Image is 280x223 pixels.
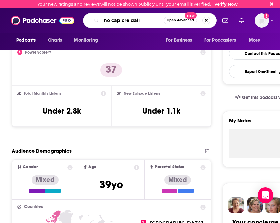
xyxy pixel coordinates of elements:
[255,13,269,28] button: Show profile menu
[32,175,59,185] div: Mixed
[244,34,268,47] button: open menu
[142,106,180,116] h3: Under 1.1k
[101,15,164,26] input: Search podcasts, credits, & more...
[124,91,160,96] h2: New Episode Listens
[264,13,269,19] svg: Email not verified
[161,34,200,47] button: open menu
[236,15,247,26] a: Show notifications dropdown
[255,13,269,28] img: User Profile
[24,205,43,209] span: Countries
[164,17,197,24] button: Open AdvancedNew
[16,36,36,45] span: Podcasts
[25,50,51,55] h2: Power Score™
[11,14,74,27] img: Podchaser - Follow, Share and Rate Podcasts
[204,36,236,45] span: For Podcasters
[220,15,231,26] a: Show notifications dropdown
[100,63,122,77] p: 37
[167,19,194,22] span: Open Advanced
[164,175,191,185] div: Mixed
[88,165,97,169] span: Age
[255,13,269,28] span: Logged in as charlottestone
[228,197,244,213] img: Sydney Profile
[74,36,98,45] span: Monitoring
[83,13,217,28] div: Search podcasts, credits, & more...
[249,36,260,45] span: More
[23,165,38,169] span: Gender
[44,34,66,47] a: Charts
[258,187,273,203] div: Open Intercom Messenger
[43,106,81,116] h3: Under 2.8k
[155,165,184,169] span: Parental Status
[24,91,61,96] h2: Total Monthly Listens
[214,2,238,7] a: Verify Now
[37,2,238,7] div: Your new ratings and reviews will not be shown publicly until your email is verified.
[69,34,106,47] button: open menu
[12,34,44,47] button: open menu
[100,178,123,191] span: 39 yo
[185,12,197,19] span: New
[200,34,246,47] button: open menu
[247,197,263,213] img: Barbara Profile
[166,36,192,45] span: For Business
[12,148,72,154] h2: Audience Demographics
[48,36,62,45] span: Charts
